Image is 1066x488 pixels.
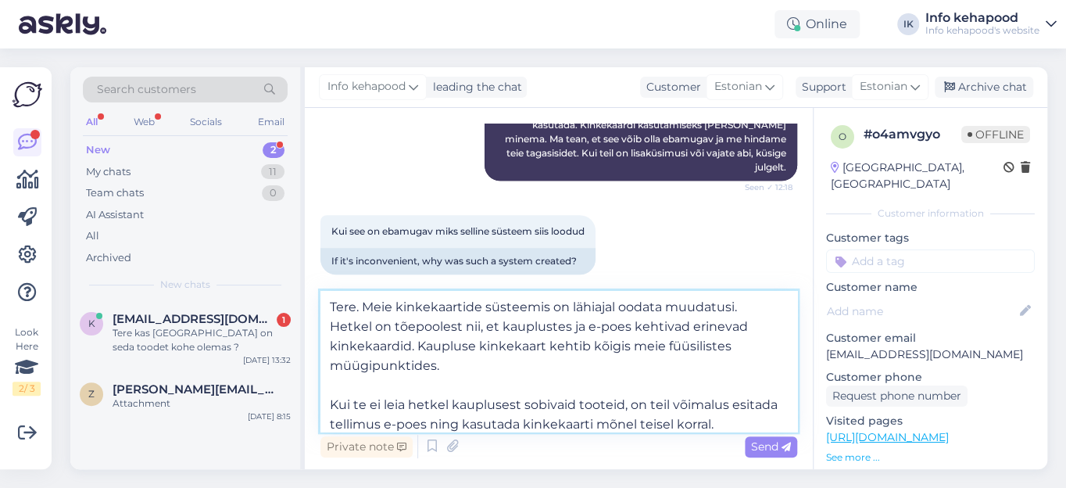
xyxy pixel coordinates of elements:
div: 11 [261,164,284,180]
div: Request phone number [826,386,968,407]
span: New chats [160,278,210,292]
span: kristinajermotsenko@gmail.com [113,312,275,326]
div: 0 [262,185,284,201]
span: o [839,131,846,142]
span: Kui see on ebamugav miks selline süsteem siis loodud [331,225,585,237]
a: Info kehapoodInfo kehapood's website [925,12,1057,37]
a: [URL][DOMAIN_NAME] [826,430,949,444]
div: Customer [640,79,701,95]
div: Customer information [826,206,1035,221]
p: Customer tags [826,230,1035,246]
div: Online [774,10,860,38]
div: leading the chat [427,79,522,95]
div: Socials [187,112,225,132]
div: If it's inconvenient, why was such a system created? [320,248,596,274]
div: [GEOGRAPHIC_DATA], [GEOGRAPHIC_DATA] [831,160,1003,192]
div: Info kehapood's website [925,24,1039,37]
p: Customer name [826,279,1035,296]
span: Send [751,440,791,454]
div: Archived [86,250,131,266]
span: Estonian [860,78,907,95]
div: Web [131,112,158,132]
div: All [86,228,99,244]
div: Attachment [113,396,291,411]
div: [DATE] 13:32 [243,354,291,366]
span: z [88,388,95,400]
span: k [88,318,95,329]
div: My chats [86,164,131,180]
div: 2 / 3 [13,382,41,396]
p: See more ... [826,450,1035,465]
div: Team chats [86,185,144,201]
span: Estonian [714,78,762,95]
div: All [83,112,101,132]
img: Askly Logo [13,80,42,109]
div: # o4amvgyo [864,125,961,144]
input: Add name [827,303,1017,320]
div: Info kehapood [925,12,1039,24]
p: Customer phone [826,369,1035,386]
div: Archive chat [935,77,1033,98]
span: zhanna@avaster.ee [113,382,275,396]
p: Customer email [826,330,1035,346]
div: 2 [263,142,284,158]
div: 1 [277,313,291,327]
div: AI Assistant [86,207,144,223]
div: New [86,142,110,158]
div: Tere kas [GEOGRAPHIC_DATA] on seda toodet kohe olemas ? [113,326,291,354]
textarea: Tere. Meie kinkekaartide süsteemis on lähiajal oodata muudatusi. Hetkel on tõepoolest nii, et kau... [320,291,797,432]
p: Visited pages [826,413,1035,429]
div: Private note [320,436,413,457]
div: Lõunakeskuse kinkekaarte ei saa Macta Beauty e-poes kasutada. Kinkekaardi kasutamiseks [PERSON_NA... [485,98,797,181]
span: Seen ✓ 12:18 [734,181,792,193]
div: [DATE] 8:15 [248,411,291,422]
span: Offline [961,126,1030,143]
span: 12:21 [325,275,384,287]
span: Search customers [97,81,196,98]
div: Support [796,79,846,95]
span: Info kehapood [327,78,406,95]
p: [EMAIL_ADDRESS][DOMAIN_NAME] [826,346,1035,363]
div: Look Here [13,325,41,396]
div: IK [897,13,919,35]
div: Email [255,112,288,132]
input: Add a tag [826,249,1035,273]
